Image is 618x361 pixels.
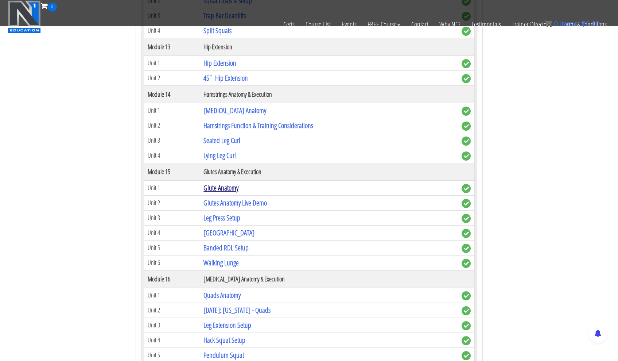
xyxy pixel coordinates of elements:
[462,351,471,360] span: complete
[462,151,471,161] span: complete
[462,74,471,83] span: complete
[582,20,600,28] bdi: 0.00
[506,12,556,37] a: Trainer Directory
[203,183,238,193] a: Glute Anatomy
[144,163,200,180] th: Module 15
[203,58,236,68] a: Hip Extension
[144,148,200,163] td: Unit 4
[144,210,200,225] td: Unit 3
[144,303,200,318] td: Unit 2
[203,258,239,268] a: Walking Lunge
[462,336,471,345] span: complete
[462,122,471,131] span: complete
[144,55,200,70] td: Unit 1
[48,3,57,12] span: 0
[462,137,471,146] span: complete
[462,229,471,238] span: complete
[434,12,466,37] a: Why N1?
[462,259,471,268] span: complete
[406,12,434,37] a: Contact
[203,335,245,345] a: Hack Squat Setup
[144,270,200,288] th: Module 16
[462,291,471,300] span: complete
[144,288,200,303] td: Unit 1
[462,107,471,116] span: complete
[144,240,200,255] td: Unit 5
[144,333,200,347] td: Unit 4
[203,228,254,238] a: [GEOGRAPHIC_DATA]
[144,225,200,240] td: Unit 4
[8,0,41,33] img: n1-education
[336,12,362,37] a: Events
[545,20,552,27] img: icon11.png
[144,85,200,103] th: Module 14
[203,150,236,160] a: Lying Leg Curl
[144,195,200,210] td: Unit 2
[462,306,471,315] span: complete
[203,243,249,253] a: Banded RDL Setup
[462,59,471,68] span: complete
[144,103,200,118] td: Unit 1
[203,305,271,315] a: [DATE]: [US_STATE] - Quads
[462,199,471,208] span: complete
[200,270,458,288] th: [MEDICAL_DATA] Anatomy & Execution
[466,12,506,37] a: Testimonials
[582,20,586,28] span: $
[560,20,579,28] span: items:
[300,12,336,37] a: Course List
[462,214,471,223] span: complete
[203,198,267,208] a: Glutes Anatomy Live Demo
[462,244,471,253] span: complete
[545,20,600,28] a: 0 items: $0.00
[144,180,200,195] td: Unit 1
[144,38,200,55] th: Module 13
[203,135,240,145] a: Seated Leg Curl
[200,163,458,180] th: Glutes Anatomy & Execution
[554,20,558,28] span: 0
[203,290,241,300] a: Quads Anatomy
[200,38,458,55] th: Hip Extension
[203,73,248,83] a: 45˚ Hip Extension
[203,350,244,360] a: Pendulum Squat
[362,12,406,37] a: FREE Course
[144,255,200,270] td: Unit 6
[462,321,471,330] span: complete
[144,318,200,333] td: Unit 3
[203,213,240,223] a: Leg Press Setup
[144,133,200,148] td: Unit 3
[556,12,612,37] a: Terms & Conditions
[144,118,200,133] td: Unit 2
[203,320,251,330] a: Leg Extension Setup
[203,105,266,115] a: [MEDICAL_DATA] Anatomy
[41,1,57,11] a: 0
[203,120,313,130] a: Hamstrings Function & Training Considerations
[462,184,471,193] span: complete
[200,85,458,103] th: Hamstrings Anatomy & Execution
[278,12,300,37] a: Certs
[144,70,200,85] td: Unit 2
